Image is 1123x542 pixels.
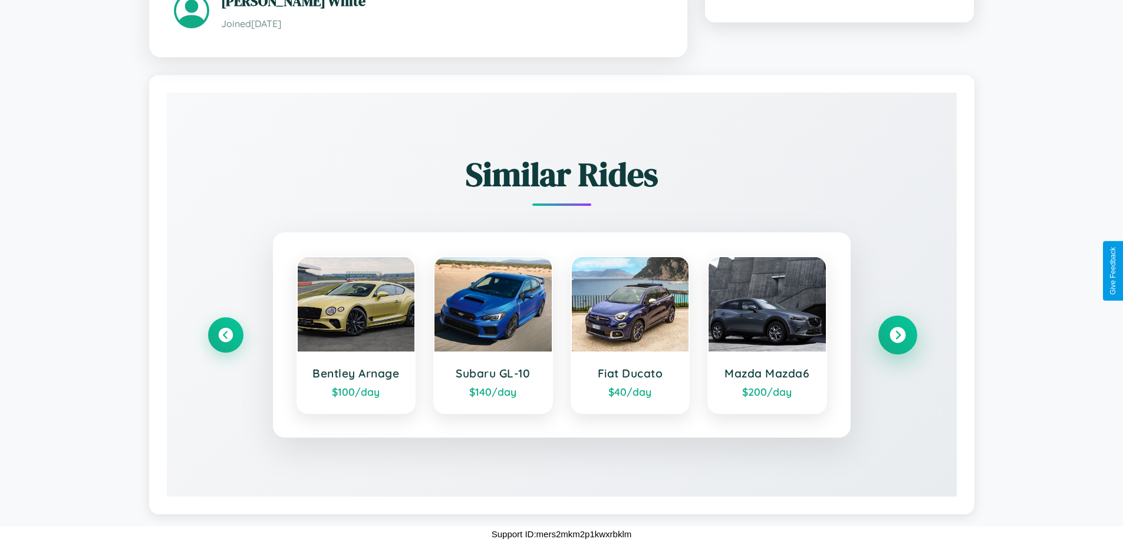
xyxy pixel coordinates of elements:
h3: Mazda Mazda6 [720,366,814,380]
a: Fiat Ducato$40/day [571,256,690,414]
p: Joined [DATE] [221,15,663,32]
p: Support ID: mers2mkm2p1kwxrbklm [492,526,632,542]
div: $ 140 /day [446,385,540,398]
h3: Bentley Arnage [309,366,403,380]
h3: Fiat Ducato [584,366,677,380]
div: Give Feedback [1109,247,1117,295]
a: Bentley Arnage$100/day [297,256,416,414]
div: $ 100 /day [309,385,403,398]
h2: Similar Rides [208,152,915,197]
a: Subaru GL-10$140/day [433,256,553,414]
div: $ 40 /day [584,385,677,398]
div: $ 200 /day [720,385,814,398]
h3: Subaru GL-10 [446,366,540,380]
a: Mazda Mazda6$200/day [707,256,827,414]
